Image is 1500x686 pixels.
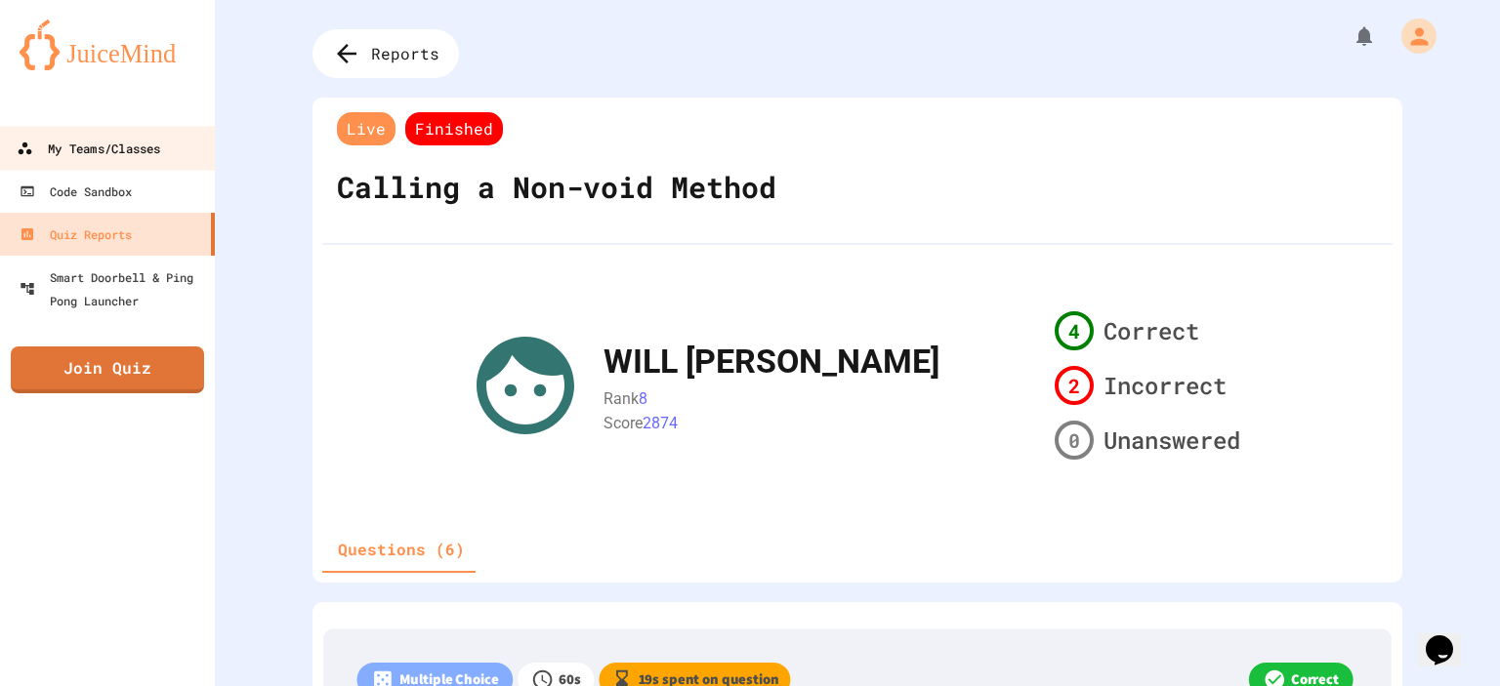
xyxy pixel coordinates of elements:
img: logo-orange.svg [20,20,195,70]
div: My Account [1381,14,1441,59]
div: My Teams/Classes [17,137,160,161]
span: Reports [371,42,439,65]
div: Code Sandbox [20,180,132,203]
div: basic tabs example [322,526,480,573]
div: Smart Doorbell & Ping Pong Launcher [20,265,207,312]
span: Finished [405,112,503,145]
span: 2874 [643,413,678,431]
span: Correct [1104,313,1199,348]
div: Calling a Non-void Method [332,150,781,223]
div: 0 [1055,421,1094,460]
a: Join Quiz [11,346,204,393]
div: 4 [1055,311,1094,350]
span: Incorrect [1104,368,1227,403]
span: Unanswered [1104,423,1240,458]
div: WILL [PERSON_NAME] [604,337,939,386]
span: 8 [639,389,647,408]
div: Quiz Reports [20,222,132,246]
button: Questions (6) [322,526,480,573]
span: Live [337,112,396,145]
span: Score [604,413,643,431]
iframe: chat widget [1418,608,1480,666]
div: My Notifications [1316,20,1381,53]
div: 2 [1055,366,1094,405]
span: Rank [604,389,639,408]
